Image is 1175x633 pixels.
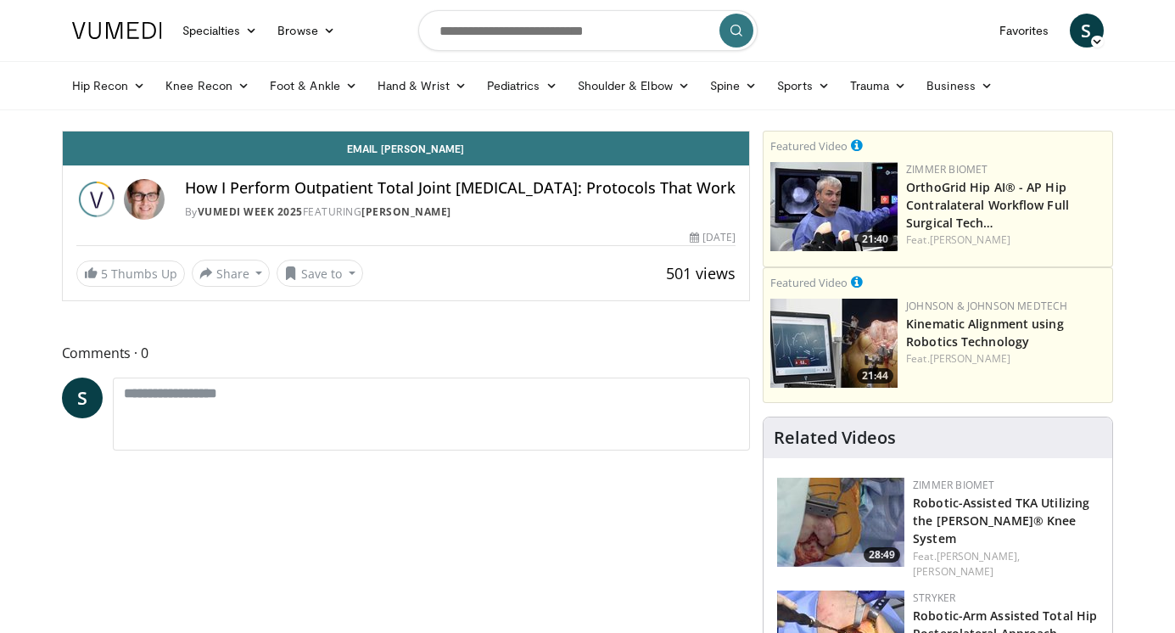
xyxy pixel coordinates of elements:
[770,299,898,388] a: 21:44
[63,132,750,165] a: Email [PERSON_NAME]
[906,162,988,176] a: Zimmer Biomet
[906,232,1105,248] div: Feat.
[72,22,162,39] img: VuMedi Logo
[857,368,893,384] span: 21:44
[76,260,185,287] a: 5 Thumbs Up
[989,14,1060,48] a: Favorites
[857,232,893,247] span: 21:40
[913,591,955,605] a: Stryker
[277,260,363,287] button: Save to
[777,478,904,567] a: 28:49
[913,564,993,579] a: [PERSON_NAME]
[913,549,1099,580] div: Feat.
[906,351,1105,367] div: Feat.
[937,549,1020,563] a: [PERSON_NAME],
[770,162,898,251] a: 21:40
[916,69,1003,103] a: Business
[62,342,751,364] span: Comments 0
[777,478,904,567] img: 8628d054-67c0-4db7-8e0b-9013710d5e10.150x105_q85_crop-smart_upscale.jpg
[101,266,108,282] span: 5
[767,69,840,103] a: Sports
[367,69,477,103] a: Hand & Wrist
[770,162,898,251] img: 96a9cbbb-25ee-4404-ab87-b32d60616ad7.150x105_q85_crop-smart_upscale.jpg
[906,316,1064,350] a: Kinematic Alignment using Robotics Technology
[930,351,1010,366] a: [PERSON_NAME]
[361,204,451,219] a: [PERSON_NAME]
[864,547,900,563] span: 28:49
[906,179,1069,231] a: OrthoGrid Hip AI® - AP Hip Contralateral Workflow Full Surgical Tech…
[906,299,1067,313] a: Johnson & Johnson MedTech
[192,260,271,287] button: Share
[185,179,736,198] h4: How I Perform Outpatient Total Joint [MEDICAL_DATA]: Protocols That Work
[477,69,568,103] a: Pediatrics
[267,14,345,48] a: Browse
[700,69,767,103] a: Spine
[172,14,268,48] a: Specialties
[568,69,700,103] a: Shoulder & Elbow
[418,10,758,51] input: Search topics, interventions
[913,478,994,492] a: Zimmer Biomet
[666,263,736,283] span: 501 views
[185,204,736,220] div: By FEATURING
[76,179,117,220] img: Vumedi Week 2025
[774,428,896,448] h4: Related Videos
[930,232,1010,247] a: [PERSON_NAME]
[62,69,156,103] a: Hip Recon
[260,69,367,103] a: Foot & Ankle
[690,230,736,245] div: [DATE]
[62,378,103,418] a: S
[124,179,165,220] img: Avatar
[913,495,1089,546] a: Robotic-Assisted TKA Utilizing the [PERSON_NAME]® Knee System
[1070,14,1104,48] a: S
[770,299,898,388] img: 85482610-0380-4aae-aa4a-4a9be0c1a4f1.150x105_q85_crop-smart_upscale.jpg
[770,275,848,290] small: Featured Video
[198,204,303,219] a: Vumedi Week 2025
[155,69,260,103] a: Knee Recon
[840,69,917,103] a: Trauma
[770,138,848,154] small: Featured Video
